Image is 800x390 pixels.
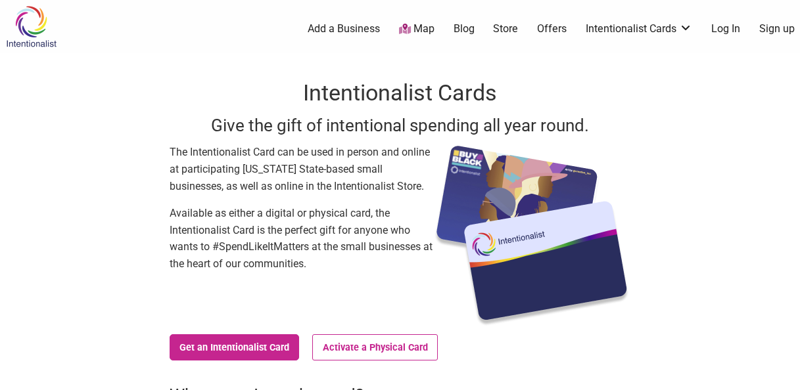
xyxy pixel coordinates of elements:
[170,144,433,194] p: The Intentionalist Card can be used in person and online at participating [US_STATE] State-based ...
[308,22,380,36] a: Add a Business
[170,334,300,360] a: Get an Intentionalist Card
[493,22,518,36] a: Store
[586,22,692,36] a: Intentionalist Cards
[759,22,795,36] a: Sign up
[170,205,433,272] p: Available as either a digital or physical card, the Intentionalist Card is the perfect gift for a...
[537,22,567,36] a: Offers
[454,22,475,36] a: Blog
[433,144,631,328] img: Intentionalist Card
[170,114,631,137] h3: Give the gift of intentional spending all year round.
[399,22,435,37] a: Map
[170,77,631,109] h1: Intentionalist Cards
[312,334,438,360] a: Activate a Physical Card
[711,22,740,36] a: Log In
